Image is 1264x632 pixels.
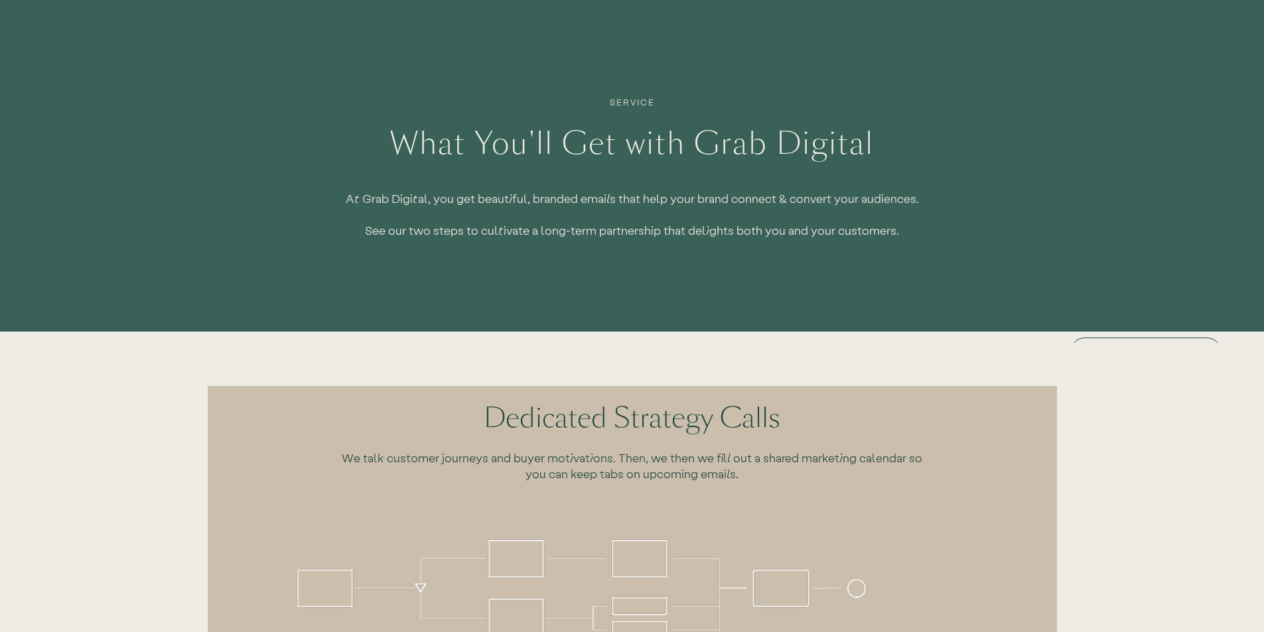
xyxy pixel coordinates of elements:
[1070,338,1222,367] a: Book my Free Consultation
[991,332,1064,372] a: Service
[390,124,874,164] h1: What You'll Get with Grab Digital
[273,450,992,481] p: We talk customer journeys and buyer motivations. Then, we then we fill out a shared marketing cal...
[346,190,919,238] div: At Grab Digital, you get beautiful, branded emails that help your brand connect & convert your au...
[205,332,298,370] img: Grab Digital Logo
[610,94,655,111] p: SERVICE
[273,399,992,436] h1: Dedicated Strategy Calls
